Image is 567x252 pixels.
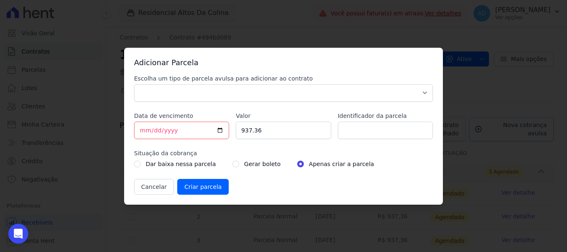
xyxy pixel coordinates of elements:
[134,58,433,68] h3: Adicionar Parcela
[8,224,28,244] div: Open Intercom Messenger
[309,159,374,169] label: Apenas criar a parcela
[134,74,433,83] label: Escolha um tipo de parcela avulsa para adicionar ao contrato
[177,179,229,195] input: Criar parcela
[146,159,216,169] label: Dar baixa nessa parcela
[134,112,229,120] label: Data de vencimento
[134,179,174,195] button: Cancelar
[236,112,331,120] label: Valor
[338,112,433,120] label: Identificador da parcela
[244,159,281,169] label: Gerar boleto
[134,149,433,157] label: Situação da cobrança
